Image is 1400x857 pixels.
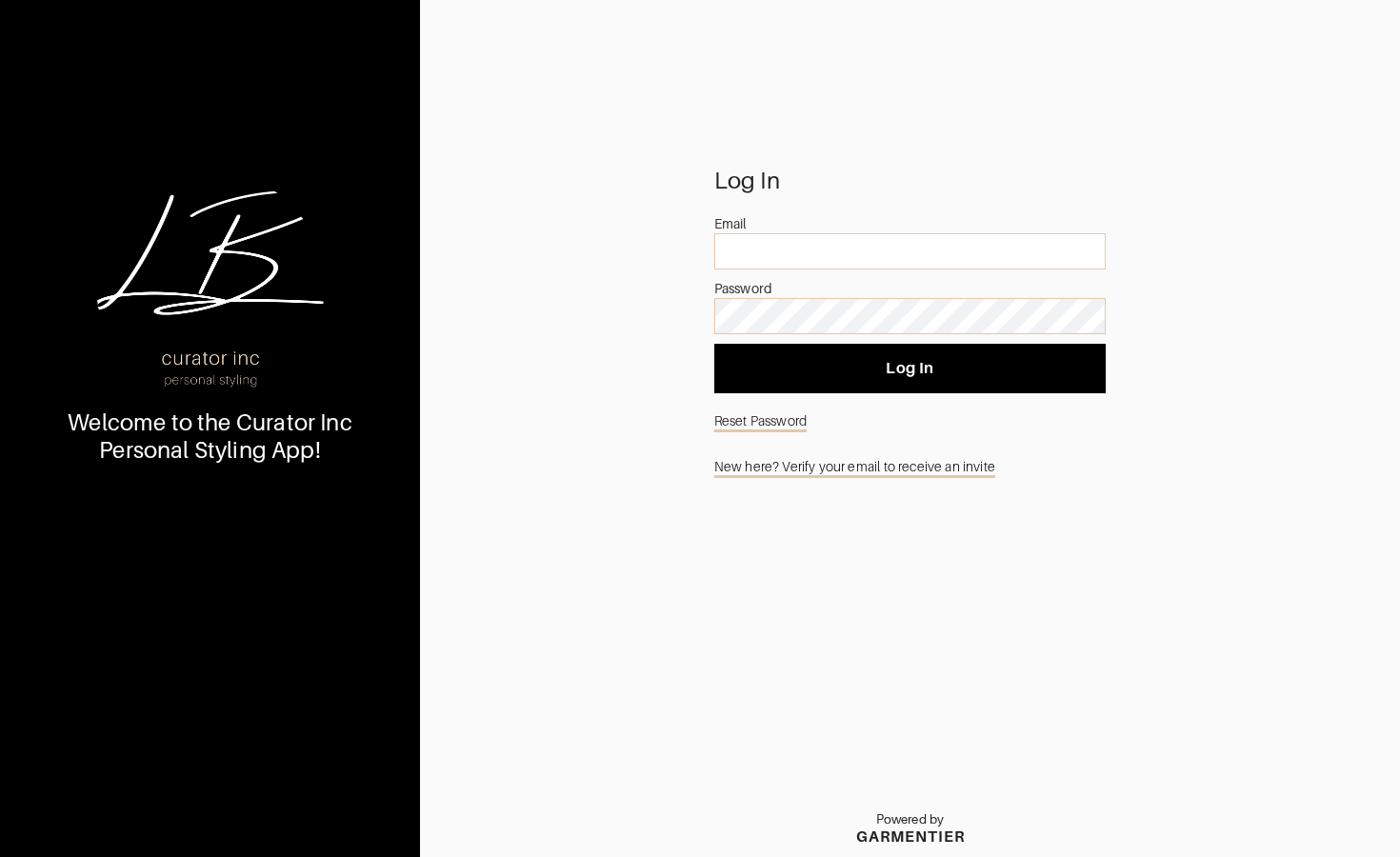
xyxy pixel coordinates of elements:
[714,448,1107,485] a: New here? Verify your email to receive an invite
[856,812,965,827] p: Powered by
[730,359,1091,378] span: Log In
[714,403,1107,439] a: Reset Password
[714,344,1107,393] button: Log In
[65,409,356,465] div: Welcome to the Curator Inc Personal Styling App!
[714,279,1107,298] div: Password
[714,171,1107,190] div: Log In
[714,214,1107,233] div: Email
[96,171,325,400] img: oxFH7zigUnxfPzrmzcytt6rk.png
[856,827,965,846] div: GARMENTIER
